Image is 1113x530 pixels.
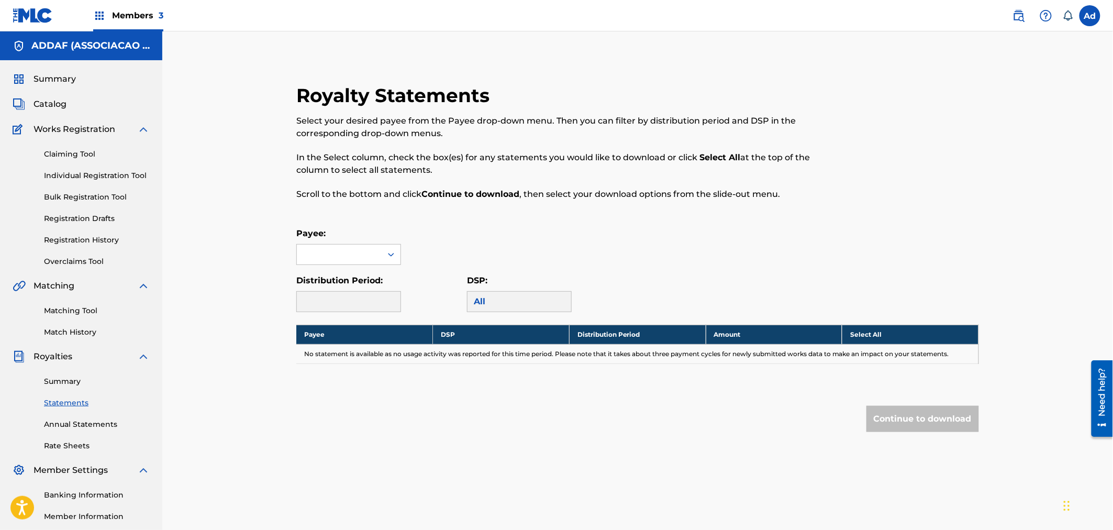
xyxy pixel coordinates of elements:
[137,464,150,477] img: expand
[44,235,150,246] a: Registration History
[13,280,26,292] img: Matching
[137,123,150,136] img: expand
[296,84,495,107] h2: Royalty Statements
[44,511,150,522] a: Member Information
[44,376,150,387] a: Summary
[699,152,740,162] strong: Select All
[34,123,115,136] span: Works Registration
[34,280,74,292] span: Matching
[1063,10,1073,21] div: Notifications
[44,440,150,451] a: Rate Sheets
[1079,5,1100,26] div: User Menu
[13,73,25,85] img: Summary
[296,151,822,176] p: In the Select column, check the box(es) for any statements you would like to download or click at...
[13,73,76,85] a: SummarySummary
[44,256,150,267] a: Overclaims Tool
[112,9,163,21] span: Members
[44,305,150,316] a: Matching Tool
[34,98,66,111] span: Catalog
[159,10,163,20] span: 3
[706,325,842,344] th: Amount
[296,188,822,201] p: Scroll to the bottom and click , then select your download options from the slide-out menu.
[296,325,433,344] th: Payee
[842,325,979,344] th: Select All
[13,40,25,52] img: Accounts
[137,280,150,292] img: expand
[44,397,150,408] a: Statements
[13,8,53,23] img: MLC Logo
[13,98,66,111] a: CatalogCatalog
[44,213,150,224] a: Registration Drafts
[296,228,326,238] label: Payee:
[433,325,570,344] th: DSP
[34,350,72,363] span: Royalties
[44,419,150,430] a: Annual Statements
[137,350,150,363] img: expand
[569,325,706,344] th: Distribution Period
[296,344,979,363] td: No statement is available as no usage activity was reported for this time period. Please note tha...
[1036,5,1056,26] div: Help
[44,327,150,338] a: Match History
[1064,490,1070,522] div: Drag
[1012,9,1025,22] img: search
[467,275,487,285] label: DSP:
[1040,9,1052,22] img: help
[1084,356,1113,440] iframe: Resource Center
[13,350,25,363] img: Royalties
[44,170,150,181] a: Individual Registration Tool
[44,490,150,501] a: Banking Information
[13,98,25,111] img: Catalog
[44,149,150,160] a: Claiming Tool
[421,189,519,199] strong: Continue to download
[296,115,822,140] p: Select your desired payee from the Payee drop-down menu. Then you can filter by distribution peri...
[93,9,106,22] img: Top Rightsholders
[34,73,76,85] span: Summary
[1061,480,1113,530] iframe: Chat Widget
[34,464,108,477] span: Member Settings
[13,464,25,477] img: Member Settings
[1008,5,1029,26] a: Public Search
[13,123,26,136] img: Works Registration
[44,192,150,203] a: Bulk Registration Tool
[31,40,150,52] h5: ADDAF (ASSOCIACAO DEFENSORA DE DIREITOS AUTORAIS)
[296,275,383,285] label: Distribution Period:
